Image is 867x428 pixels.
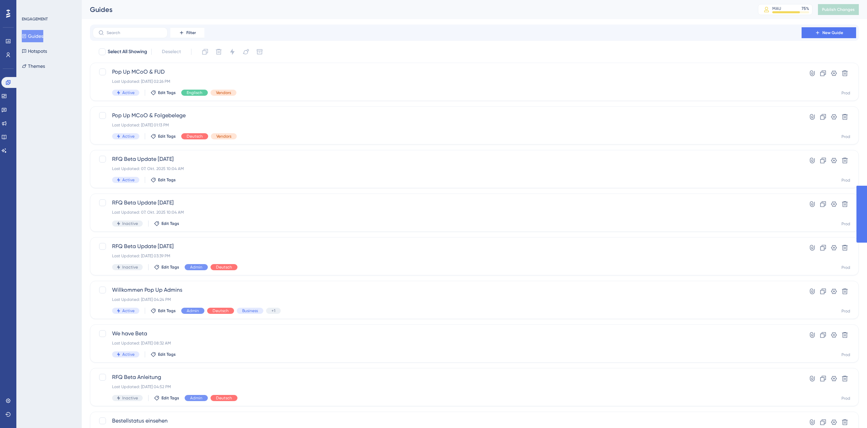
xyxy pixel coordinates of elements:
button: Edit Tags [154,264,179,270]
button: Hotspots [22,45,47,57]
span: Edit Tags [158,352,176,357]
button: Edit Tags [151,134,176,139]
span: Englisch [187,90,202,95]
div: Last Updated: 07. Okt. 2025 10:04 AM [112,210,782,215]
span: Active [122,308,135,314]
button: Guides [22,30,43,42]
span: Edit Tags [158,90,176,95]
span: Vendors [216,90,231,95]
span: Deutsch [216,264,232,270]
span: Deutsch [216,395,232,401]
div: Prod [841,134,850,139]
span: Vendors [216,134,231,139]
span: RFQ Beta Update [DATE] [112,199,782,207]
span: Edit Tags [158,308,176,314]
div: ENGAGEMENT [22,16,48,22]
span: Bestellstatus einsehen [112,417,782,425]
span: Admin [187,308,199,314]
div: Prod [841,308,850,314]
span: Active [122,352,135,357]
span: Admin [190,264,202,270]
span: RFQ Beta Update [DATE] [112,155,782,163]
div: Last Updated: [DATE] 01:13 PM [112,122,782,128]
div: Last Updated: 07. Okt. 2025 10:04 AM [112,166,782,171]
span: Edit Tags [161,264,179,270]
div: Last Updated: [DATE] 02:26 PM [112,79,782,84]
div: Prod [841,221,850,227]
button: Edit Tags [151,90,176,95]
span: Edit Tags [161,221,179,226]
div: Last Updated: [DATE] 03:39 PM [112,253,782,259]
div: Last Updated: [DATE] 04:52 PM [112,384,782,389]
span: Deselect [162,48,181,56]
button: Edit Tags [151,308,176,314]
span: Inactive [122,395,138,401]
button: New Guide [802,27,856,38]
span: New Guide [822,30,843,35]
button: Deselect [156,46,187,58]
button: Filter [170,27,204,38]
span: +1 [272,308,275,314]
span: Pop Up MCoO & FUD [112,68,782,76]
span: Filter [186,30,196,35]
span: Inactive [122,264,138,270]
span: Edit Tags [158,177,176,183]
span: Admin [190,395,202,401]
div: Last Updated: [DATE] 08:32 AM [112,340,782,346]
div: Last Updated: [DATE] 04:24 PM [112,297,782,302]
input: Search [107,30,162,35]
button: Publish Changes [818,4,859,15]
span: Pop Up MCoO & Folgebelege [112,111,782,120]
div: Prod [841,90,850,96]
span: RFQ Beta Update [DATE] [112,242,782,250]
span: Inactive [122,221,138,226]
span: Select All Showing [108,48,147,56]
span: Edit Tags [161,395,179,401]
span: We have Beta [112,330,782,338]
span: Willkommen Pop Up Admins [112,286,782,294]
span: Active [122,177,135,183]
button: Themes [22,60,45,72]
span: Business [242,308,258,314]
div: Prod [841,352,850,357]
button: Edit Tags [151,177,176,183]
div: Guides [90,5,741,14]
button: Edit Tags [151,352,176,357]
button: Edit Tags [154,395,179,401]
span: Edit Tags [158,134,176,139]
div: 75 % [802,6,809,11]
div: MAU [772,6,781,11]
span: Active [122,134,135,139]
button: Edit Tags [154,221,179,226]
span: Active [122,90,135,95]
div: Prod [841,178,850,183]
iframe: UserGuiding AI Assistant Launcher [838,401,859,422]
span: Deutsch [187,134,203,139]
div: Prod [841,265,850,270]
span: Deutsch [213,308,229,314]
span: RFQ Beta Anleitung [112,373,782,381]
span: Publish Changes [822,7,855,12]
div: Prod [841,396,850,401]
